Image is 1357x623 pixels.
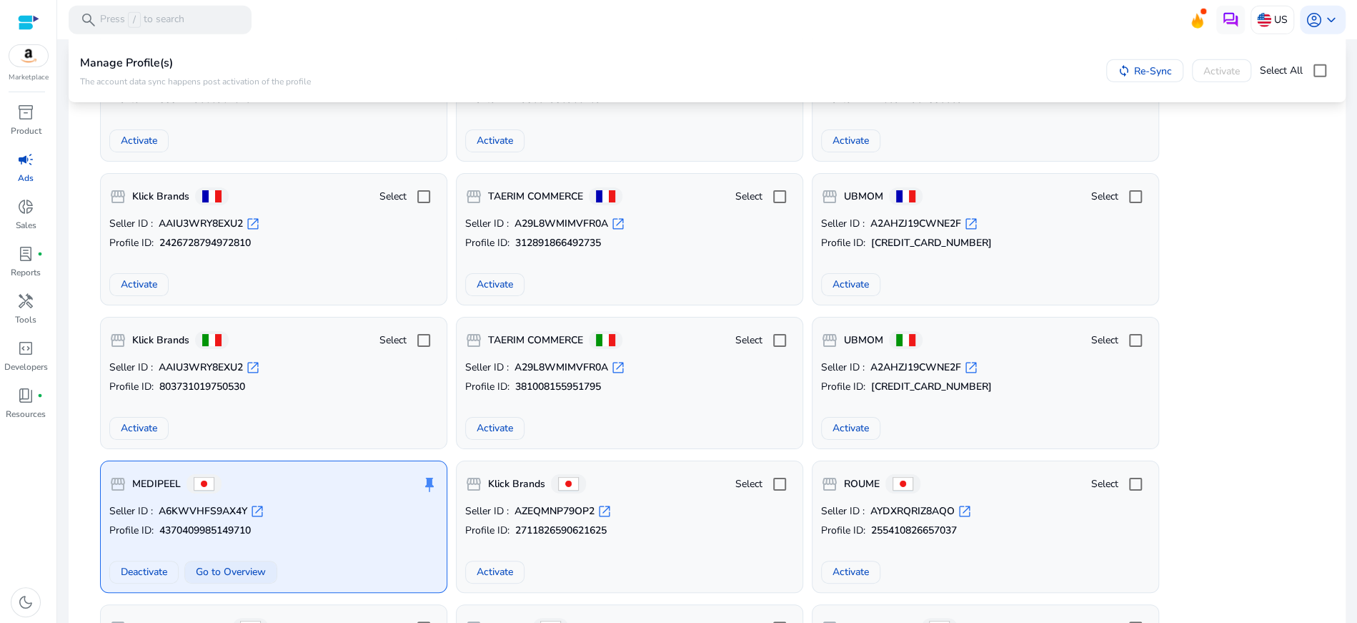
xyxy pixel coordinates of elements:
[832,133,869,148] span: Activate
[132,190,189,204] b: Klick Brands
[844,477,880,491] b: ROUME
[871,236,992,250] b: [CREDIT_CARD_NUMBER]
[964,217,978,231] span: open_in_new
[17,151,34,168] span: campaign
[465,188,482,205] span: storefront
[17,387,34,404] span: book_4
[109,217,153,231] span: Seller ID :
[870,217,961,231] b: A2AHZJ19CWNE2F
[465,360,509,375] span: Seller ID :
[465,236,510,250] span: Profile ID:
[597,504,612,519] span: open_in_new
[379,190,407,204] span: Select
[465,129,525,152] button: Activate
[821,561,880,584] button: Activate
[1091,333,1118,348] span: Select
[11,124,41,137] p: Product
[159,236,251,250] b: 2426728794972810
[832,421,869,436] span: Activate
[121,277,157,292] span: Activate
[465,332,482,349] span: storefront
[1323,11,1340,29] span: keyboard_arrow_down
[611,217,625,231] span: open_in_new
[16,219,36,232] p: Sales
[821,504,865,519] span: Seller ID :
[379,333,407,348] span: Select
[109,561,179,584] button: Deactivate
[821,360,865,375] span: Seller ID :
[18,172,34,185] p: Ads
[100,12,184,28] p: Press to search
[515,236,601,250] b: 312891866492735
[159,504,247,519] b: A6KWVHFS9AX4Y
[17,293,34,310] span: handyman
[821,417,880,440] button: Activate
[1274,7,1288,32] p: US
[121,564,167,579] span: Deactivate
[1306,11,1323,29] span: account_circle
[1257,13,1271,27] img: us.svg
[109,504,153,519] span: Seller ID :
[37,393,43,398] span: fiber_manual_record
[109,380,154,394] span: Profile ID:
[9,45,48,67] img: amazon.svg
[1106,59,1183,82] button: Re-Sync
[37,251,43,257] span: fiber_manual_record
[477,133,513,148] span: Activate
[821,524,865,538] span: Profile ID:
[250,504,264,519] span: open_in_new
[6,408,46,421] p: Resources
[488,190,583,204] b: TAERIM COMMERCE
[465,417,525,440] button: Activate
[611,360,625,375] span: open_in_new
[735,190,762,204] span: Select
[465,561,525,584] button: Activate
[132,333,189,348] b: Klick Brands
[465,273,525,296] button: Activate
[196,564,266,579] span: Go to Overview
[109,236,154,250] span: Profile ID:
[17,245,34,263] span: lab_profile
[17,104,34,121] span: inventory_2
[1091,477,1118,491] span: Select
[109,360,153,375] span: Seller ID :
[821,188,838,205] span: storefront
[17,340,34,357] span: code_blocks
[17,198,34,215] span: donut_small
[159,380,245,394] b: 803731019750530
[465,476,482,493] span: storefront
[109,129,169,152] button: Activate
[871,524,957,538] b: 255410826657037
[1118,64,1130,77] mat-icon: sync
[832,277,869,292] span: Activate
[159,360,243,375] b: AAIU3WRY8EXU2
[735,333,762,348] span: Select
[109,417,169,440] button: Activate
[515,360,608,375] b: A29L8WMIMVFR0A
[515,524,607,538] b: 2711826590621625
[184,561,277,584] button: Go to Overview
[121,421,157,436] span: Activate
[132,477,181,491] b: MEDIPEEL
[80,75,311,87] p: The account data sync happens post activation of the profile
[1091,190,1118,204] span: Select
[477,277,513,292] span: Activate
[109,524,154,538] span: Profile ID:
[844,333,883,348] b: UBMOM
[735,477,762,491] span: Select
[109,332,126,349] span: storefront
[958,504,972,519] span: open_in_new
[844,190,883,204] b: UBMOM
[4,360,48,373] p: Developers
[821,273,880,296] button: Activate
[159,524,251,538] b: 4370409985149710
[465,217,509,231] span: Seller ID :
[11,266,41,279] p: Reports
[1134,63,1172,78] span: Re-Sync
[821,380,865,394] span: Profile ID:
[821,217,865,231] span: Seller ID :
[488,333,583,348] b: TAERIM COMMERCE
[821,332,838,349] span: storefront
[80,57,311,70] h4: Manage Profile(s)
[488,477,545,491] b: Klick Brands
